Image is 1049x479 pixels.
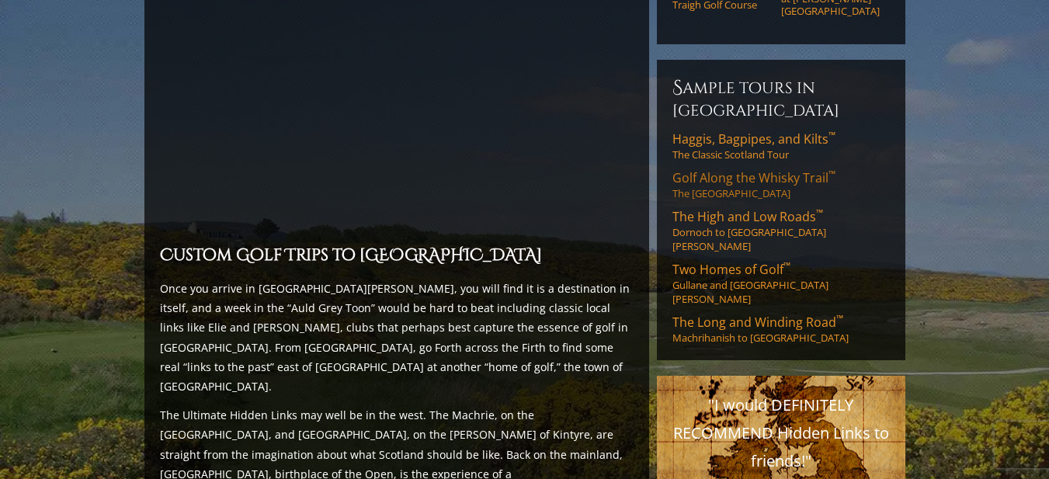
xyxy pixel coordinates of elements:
[672,75,890,121] h6: Sample Tours in [GEOGRAPHIC_DATA]
[672,261,790,278] span: Two Homes of Golf
[672,208,890,253] a: The High and Low Roads™Dornoch to [GEOGRAPHIC_DATA][PERSON_NAME]
[672,391,890,475] p: "I would DEFINITELY RECOMMEND Hidden Links to friends!"
[672,314,843,331] span: The Long and Winding Road
[783,259,790,272] sup: ™
[672,208,823,225] span: The High and Low Roads
[672,130,835,148] span: Haggis, Bagpipes, and Kilts
[672,169,890,200] a: Golf Along the Whisky Trail™The [GEOGRAPHIC_DATA]
[836,312,843,325] sup: ™
[828,129,835,142] sup: ™
[672,261,890,306] a: Two Homes of Golf™Gullane and [GEOGRAPHIC_DATA][PERSON_NAME]
[828,168,835,181] sup: ™
[672,130,890,161] a: Haggis, Bagpipes, and Kilts™The Classic Scotland Tour
[672,169,835,186] span: Golf Along the Whisky Trail
[672,314,890,345] a: The Long and Winding Road™Machrihanish to [GEOGRAPHIC_DATA]
[160,243,634,269] h2: Custom Golf Trips to [GEOGRAPHIC_DATA]
[160,279,634,396] p: Once you arrive in [GEOGRAPHIC_DATA][PERSON_NAME], you will find it is a destination in itself, a...
[816,207,823,220] sup: ™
